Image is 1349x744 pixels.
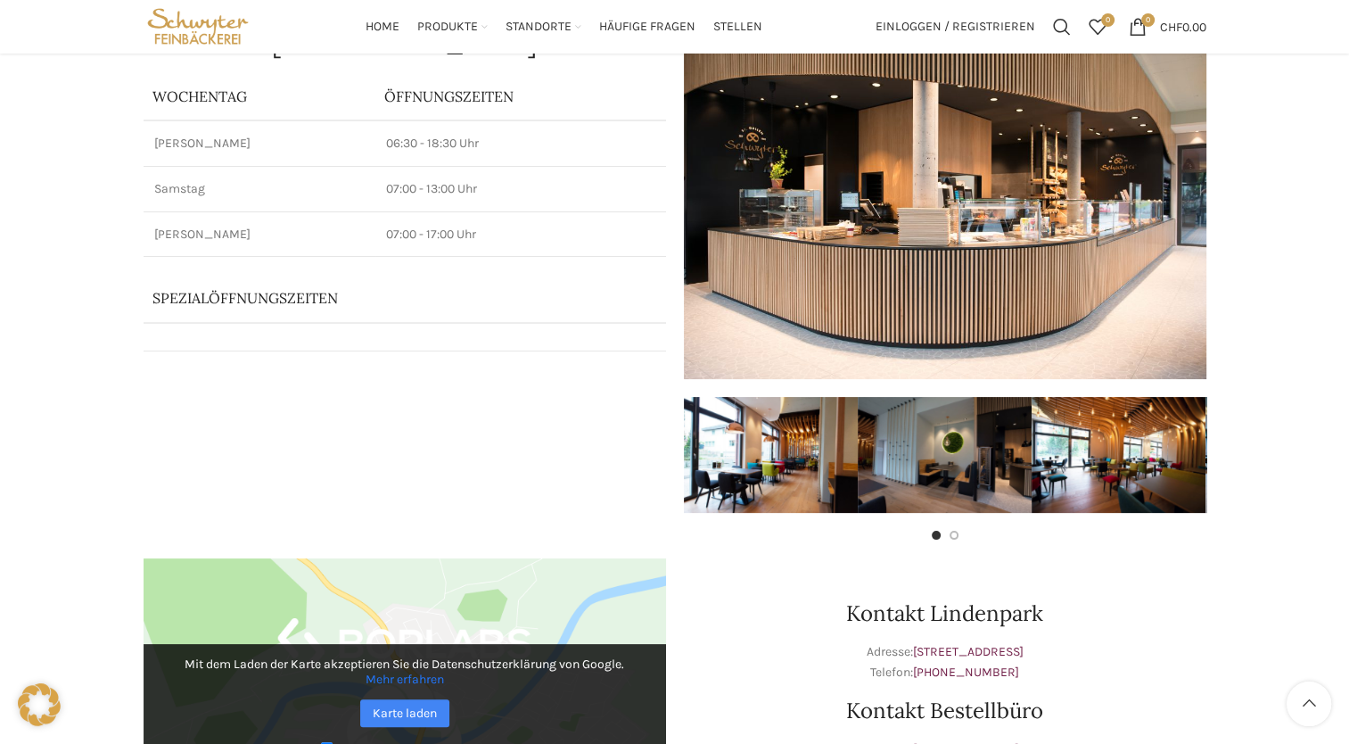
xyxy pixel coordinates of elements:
[1141,13,1155,27] span: 0
[876,21,1035,33] span: Einloggen / Registrieren
[867,9,1044,45] a: Einloggen / Registrieren
[858,397,1032,513] div: 2 / 4
[932,531,941,540] li: Go to slide 1
[506,19,572,36] span: Standorte
[417,9,488,45] a: Produkte
[684,397,858,513] img: 003-e1571984124433
[1160,19,1182,34] span: CHF
[684,642,1206,682] p: Adresse: Telefon:
[858,397,1032,513] img: 002-1-e1571984059720
[144,30,666,55] h1: [GEOGRAPHIC_DATA]
[1032,397,1205,513] img: 006-e1571983941404
[417,19,478,36] span: Produkte
[152,288,607,308] p: Spezialöffnungszeiten
[154,226,365,244] p: [PERSON_NAME]
[713,9,762,45] a: Stellen
[1032,397,1205,513] div: 3 / 4
[144,18,253,33] a: Site logo
[366,9,399,45] a: Home
[1080,9,1115,45] div: Meine Wunschliste
[713,19,762,36] span: Stellen
[154,180,365,198] p: Samstag
[360,699,449,727] a: Karte laden
[386,180,655,198] p: 07:00 - 13:00 Uhr
[1044,9,1080,45] a: Suchen
[1160,19,1206,34] bdi: 0.00
[366,19,399,36] span: Home
[1120,9,1215,45] a: 0 CHF0.00
[684,603,1206,624] h2: Kontakt Lindenpark
[684,397,858,513] div: 1 / 4
[913,665,1019,680] a: [PHONE_NUMBER]
[366,672,444,687] a: Mehr erfahren
[684,700,1206,722] h2: Kontakt Bestellbüro
[950,531,958,540] li: Go to slide 2
[913,644,1024,659] a: [STREET_ADDRESS]
[156,657,654,687] p: Mit dem Laden der Karte akzeptieren Sie die Datenschutzerklärung von Google.
[599,9,695,45] a: Häufige Fragen
[154,135,365,153] p: [PERSON_NAME]
[384,87,657,106] p: ÖFFNUNGSZEITEN
[1101,13,1115,27] span: 0
[386,135,655,153] p: 06:30 - 18:30 Uhr
[1287,682,1331,726] a: Scroll to top button
[506,9,581,45] a: Standorte
[152,87,366,106] p: Wochentag
[599,19,695,36] span: Häufige Fragen
[386,226,655,244] p: 07:00 - 17:00 Uhr
[1080,9,1115,45] a: 0
[261,9,866,45] div: Main navigation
